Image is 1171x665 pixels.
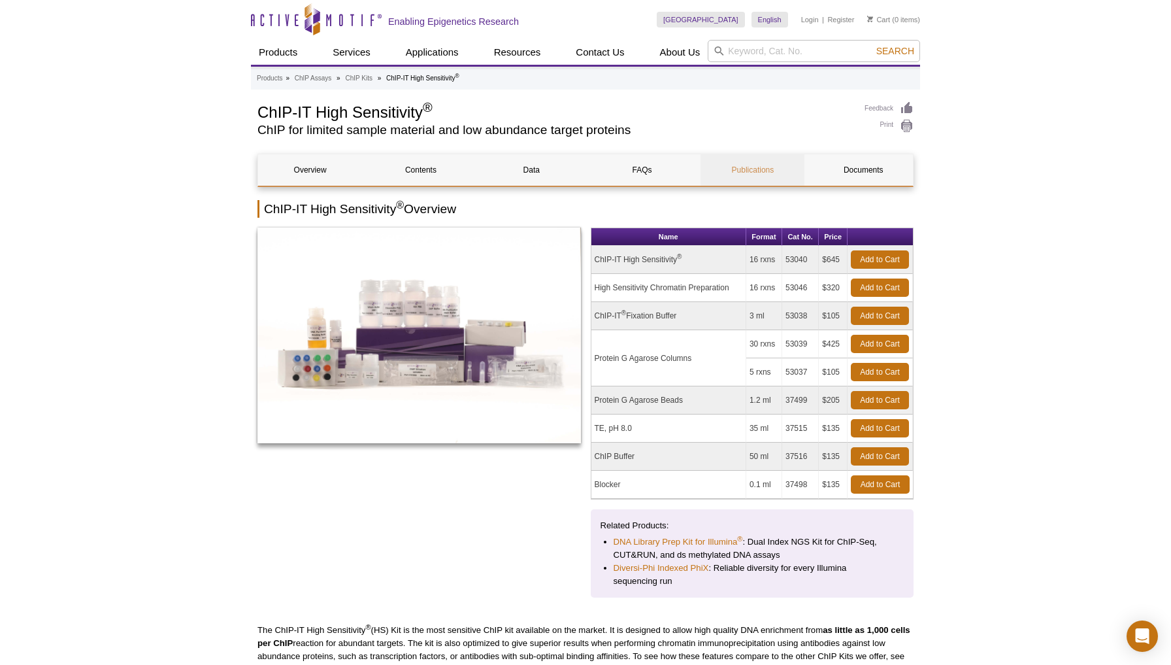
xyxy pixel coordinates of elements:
input: Keyword, Cat. No. [708,40,920,62]
div: Open Intercom Messenger [1127,621,1158,652]
h2: ChIP-IT High Sensitivity Overview [257,200,914,218]
a: Services [325,40,378,65]
a: Cart [867,15,890,24]
a: Add to Cart [851,447,909,466]
a: Add to Cart [851,250,909,269]
td: $105 [819,302,848,330]
li: » [337,75,340,82]
td: 37515 [782,415,819,443]
h2: ChIP for limited sample material and low abundance target proteins [257,124,851,136]
a: English [751,12,788,27]
a: Print [865,119,914,133]
span: Search [876,46,914,56]
sup: ® [621,309,626,316]
img: ChIP-IT High Sensitivity Kit [257,228,581,443]
a: Resources [486,40,549,65]
th: Cat No. [782,228,819,246]
td: $135 [819,443,848,471]
td: ChIP-IT High Sensitivity [591,246,746,274]
a: Applications [398,40,467,65]
td: 0.1 ml [746,471,782,499]
td: 16 rxns [746,246,782,274]
a: FAQs [590,154,694,186]
td: 37516 [782,443,819,471]
td: $135 [819,415,848,443]
a: Feedback [865,101,914,116]
a: Add to Cart [851,307,909,325]
img: Your Cart [867,16,873,22]
sup: ® [677,253,682,260]
td: $645 [819,246,848,274]
a: Contact Us [568,40,632,65]
a: About Us [652,40,708,65]
a: Diversi-Phi Indexed PhiX [614,562,709,575]
td: TE, pH 8.0 [591,415,746,443]
td: High Sensitivity Chromatin Preparation [591,274,746,302]
li: : Dual Index NGS Kit for ChIP-Seq, CUT&RUN, and ds methylated DNA assays [614,536,891,562]
td: $135 [819,471,848,499]
td: Protein G Agarose Beads [591,386,746,415]
sup: ® [423,100,433,114]
td: 1.2 ml [746,386,782,415]
a: Add to Cart [851,279,909,297]
li: » [378,75,382,82]
a: Add to Cart [851,335,909,353]
td: ChIP Buffer [591,443,746,471]
td: $320 [819,274,848,302]
sup: ® [737,535,742,543]
td: 53046 [782,274,819,302]
a: Add to Cart [851,363,909,381]
p: Related Products: [601,519,904,532]
td: Blocker [591,471,746,499]
a: Login [801,15,819,24]
td: $105 [819,358,848,386]
sup: ® [455,73,459,79]
a: [GEOGRAPHIC_DATA] [657,12,745,27]
a: Documents [812,154,915,186]
td: 50 ml [746,443,782,471]
td: Protein G Agarose Columns [591,330,746,386]
td: 30 rxns [746,330,782,358]
td: 16 rxns [746,274,782,302]
h2: Enabling Epigenetics Research [388,16,519,27]
a: Overview [258,154,362,186]
sup: ® [396,199,404,211]
td: 53037 [782,358,819,386]
button: Search [872,45,918,57]
a: Products [251,40,305,65]
li: (0 items) [867,12,920,27]
th: Name [591,228,746,246]
td: 35 ml [746,415,782,443]
sup: ® [365,623,371,631]
a: Add to Cart [851,419,909,437]
li: » [286,75,289,82]
h1: ChIP-IT High Sensitivity [257,101,851,121]
td: ChIP-IT Fixation Buffer [591,302,746,330]
a: Contents [369,154,472,186]
td: 53038 [782,302,819,330]
a: DNA Library Prep Kit for Illumina® [614,536,743,549]
td: 53040 [782,246,819,274]
td: 37499 [782,386,819,415]
a: ChIP Kits [345,73,372,84]
a: Data [480,154,584,186]
li: ChIP-IT High Sensitivity [386,75,459,82]
td: 5 rxns [746,358,782,386]
a: Add to Cart [851,475,910,494]
td: 37498 [782,471,819,499]
li: : Reliable diversity for every Illumina sequencing run [614,562,891,588]
a: ChIP Assays [295,73,332,84]
th: Price [819,228,848,246]
th: Format [746,228,782,246]
a: Register [827,15,854,24]
li: | [822,12,824,27]
a: Add to Cart [851,391,909,409]
td: 53039 [782,330,819,358]
a: Products [257,73,282,84]
a: Publications [701,154,804,186]
td: 3 ml [746,302,782,330]
td: $425 [819,330,848,358]
td: $205 [819,386,848,415]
